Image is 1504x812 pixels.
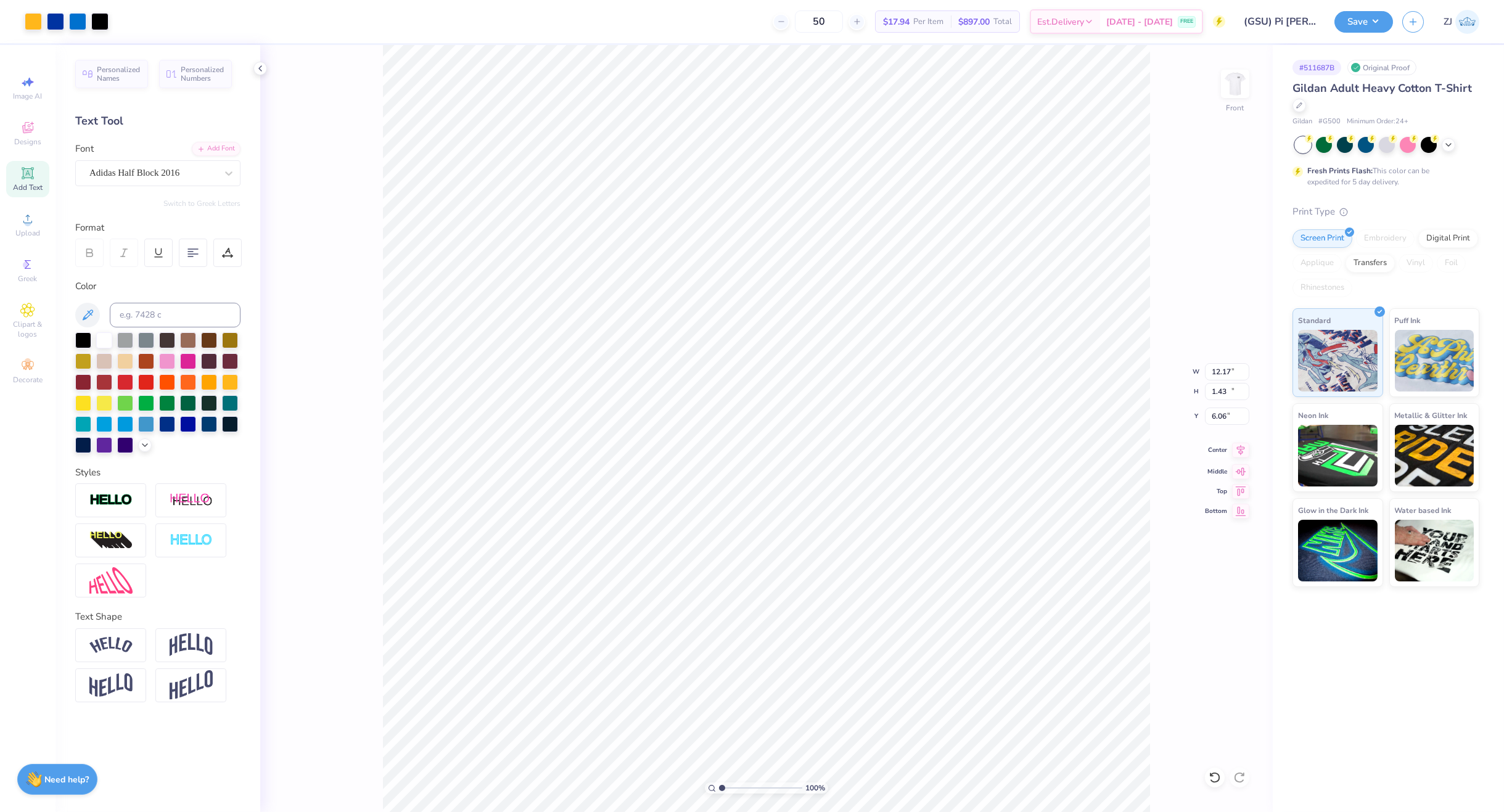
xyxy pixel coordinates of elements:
[1292,279,1352,297] div: Rhinestones
[805,782,825,794] span: 100 %
[170,633,213,657] img: Arch
[15,228,40,238] span: Upload
[1205,467,1227,476] span: Middle
[163,199,240,208] button: Switch to Greek Letters
[1205,507,1227,515] span: Bottom
[170,670,213,700] img: Rise
[1444,10,1479,34] a: ZJ
[75,221,242,235] div: Format
[18,274,38,284] span: Greek
[1455,10,1479,34] img: Zhor Junavee Antocan
[1292,81,1472,96] span: Gildan Adult Heavy Cotton T-Shirt
[75,465,240,480] div: Styles
[110,303,240,327] input: e.g. 7428 c
[1106,15,1173,28] span: [DATE] - [DATE]
[1235,9,1325,34] input: Untitled Design
[13,182,43,192] span: Add Text
[1292,60,1341,75] div: # 511687B
[45,774,89,785] strong: Need help?
[75,610,240,624] div: Text Shape
[795,10,843,33] input: – –
[14,137,41,147] span: Designs
[993,15,1012,28] span: Total
[14,91,43,101] span: Image AI
[1346,254,1395,273] div: Transfers
[1298,409,1328,422] span: Neon Ink
[1292,254,1342,273] div: Applique
[1356,229,1415,248] div: Embroidery
[1399,254,1433,273] div: Vinyl
[913,15,943,28] span: Per Item
[1395,425,1474,486] img: Metallic & Glitter Ink
[1395,330,1474,392] img: Puff Ink
[1292,229,1352,248] div: Screen Print
[181,65,224,83] span: Personalized Numbers
[1418,229,1478,248] div: Digital Print
[1437,254,1466,273] div: Foil
[1334,11,1393,33] button: Save
[1347,60,1416,75] div: Original Proof
[1205,487,1227,496] span: Top
[89,493,133,507] img: Stroke
[1318,117,1341,127] span: # G500
[1205,446,1227,454] span: Center
[1180,17,1193,26] span: FREE
[75,279,240,293] div: Color
[1298,330,1378,392] img: Standard
[89,673,133,697] img: Flag
[958,15,990,28] span: $897.00
[1444,15,1452,29] span: ZJ
[170,533,213,547] img: Negative Space
[97,65,141,83] span: Personalized Names
[89,567,133,594] img: Free Distort
[75,113,240,129] div: Text Tool
[1292,117,1312,127] span: Gildan
[1395,520,1474,581] img: Water based Ink
[192,142,240,156] div: Add Font
[170,493,213,508] img: Shadow
[1307,166,1373,176] strong: Fresh Prints Flash:
[1307,165,1459,187] div: This color can be expedited for 5 day delivery.
[883,15,910,28] span: $17.94
[1227,102,1244,113] div: Front
[1223,72,1247,96] img: Front
[1298,520,1378,581] img: Glow in the Dark Ink
[89,637,133,654] img: Arc
[75,142,94,156] label: Font
[1298,425,1378,486] img: Neon Ink
[6,319,49,339] span: Clipart & logos
[1395,314,1421,327] span: Puff Ink
[1347,117,1408,127] span: Minimum Order: 24 +
[1395,409,1468,422] span: Metallic & Glitter Ink
[1395,504,1452,517] span: Water based Ink
[89,531,133,551] img: 3d Illusion
[1298,314,1331,327] span: Standard
[13,375,43,385] span: Decorate
[1298,504,1368,517] span: Glow in the Dark Ink
[1037,15,1084,28] span: Est. Delivery
[1292,205,1479,219] div: Print Type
